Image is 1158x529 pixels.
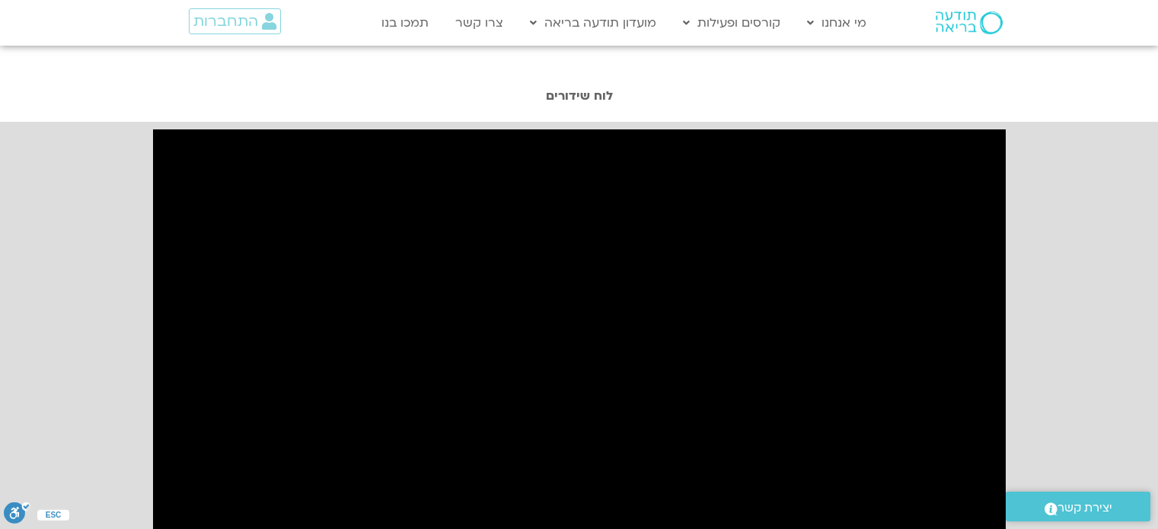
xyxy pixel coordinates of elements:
a: יצירת קשר [1006,492,1150,521]
span: התחברות [193,13,258,30]
h1: לוח שידורים [145,89,1013,103]
a: תמכו בנו [374,8,436,37]
img: תודעה בריאה [936,11,1003,34]
a: צרו קשר [448,8,511,37]
a: קורסים ופעילות [675,8,788,37]
a: התחברות [189,8,281,34]
span: יצירת קשר [1058,498,1112,518]
a: מועדון תודעה בריאה [522,8,664,37]
a: מי אנחנו [799,8,874,37]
